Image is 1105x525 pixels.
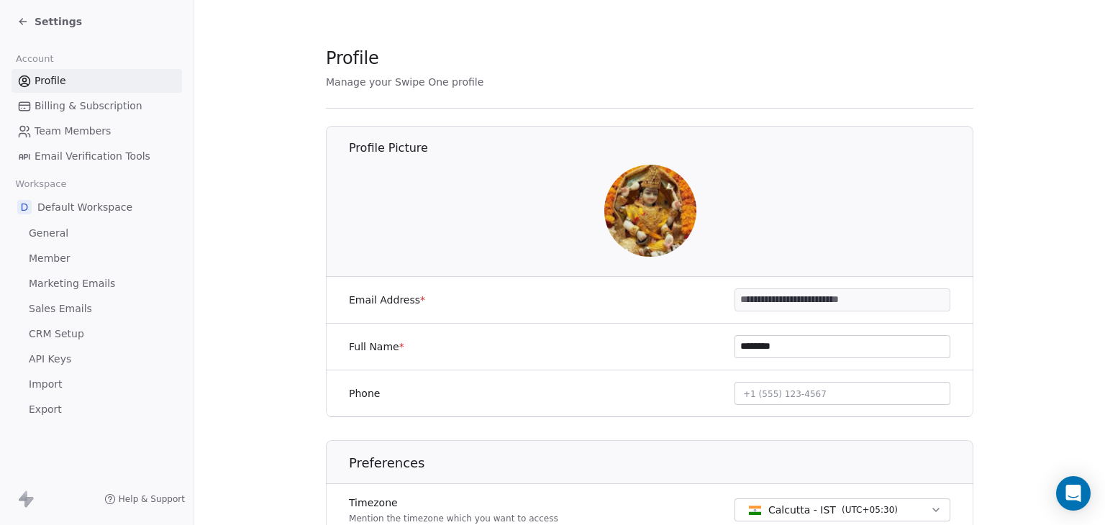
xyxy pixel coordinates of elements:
[29,276,115,291] span: Marketing Emails
[349,455,974,472] h1: Preferences
[29,251,71,266] span: Member
[35,99,142,114] span: Billing & Subscription
[119,493,185,505] span: Help & Support
[604,165,696,257] img: 7XbNtwElpJUmVVDyVV6X33NGbTf6JPJwDlr3UwhogeI
[35,124,111,139] span: Team Members
[17,200,32,214] span: D
[735,382,950,405] button: +1 (555) 123-4567
[12,222,182,245] a: General
[35,73,66,88] span: Profile
[349,293,425,307] label: Email Address
[29,402,62,417] span: Export
[1056,476,1091,511] div: Open Intercom Messenger
[29,352,71,367] span: API Keys
[12,119,182,143] a: Team Members
[12,272,182,296] a: Marketing Emails
[12,322,182,346] a: CRM Setup
[349,513,558,524] p: Mention the timezone which you want to access
[743,389,827,399] span: +1 (555) 123-4567
[37,200,132,214] span: Default Workspace
[35,149,150,164] span: Email Verification Tools
[349,339,404,354] label: Full Name
[12,247,182,270] a: Member
[29,301,92,316] span: Sales Emails
[349,496,558,510] label: Timezone
[29,327,84,342] span: CRM Setup
[349,140,974,156] h1: Profile Picture
[12,145,182,168] a: Email Verification Tools
[12,347,182,371] a: API Keys
[104,493,185,505] a: Help & Support
[349,386,380,401] label: Phone
[9,48,60,70] span: Account
[768,503,836,517] span: Calcutta - IST
[12,398,182,421] a: Export
[12,373,182,396] a: Import
[29,226,68,241] span: General
[326,76,483,88] span: Manage your Swipe One profile
[29,377,62,392] span: Import
[12,297,182,321] a: Sales Emails
[12,69,182,93] a: Profile
[842,503,898,516] span: ( UTC+05:30 )
[9,173,73,195] span: Workspace
[735,498,950,521] button: Calcutta - IST(UTC+05:30)
[35,14,82,29] span: Settings
[326,47,379,69] span: Profile
[17,14,82,29] a: Settings
[12,94,182,118] a: Billing & Subscription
